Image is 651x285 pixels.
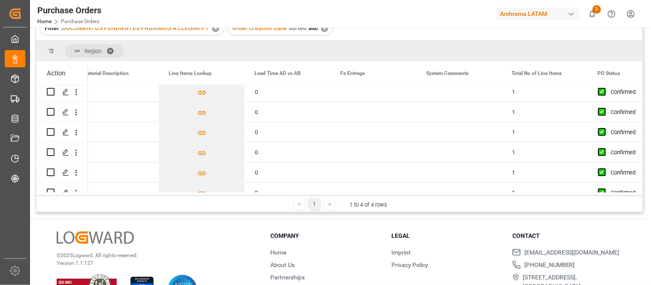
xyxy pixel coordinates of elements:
[57,259,249,267] p: Version 1.1.127
[309,24,318,31] span: asc
[602,4,621,24] button: Help Center
[391,261,428,268] a: Privacy Policy
[512,70,562,76] span: Total No of Line Items
[270,261,295,268] a: About Us
[391,249,411,256] a: Imprint
[36,162,88,183] div: Press SPACE to select this row.
[57,231,134,244] img: Logward Logo
[309,199,320,210] div: 1
[502,183,588,202] div: 1
[37,18,51,24] a: Home
[524,248,620,257] span: [EMAIL_ADDRESS][DOMAIN_NAME]
[502,122,588,142] div: 1
[593,5,601,14] span: 2
[598,70,621,76] span: PO Status
[289,24,306,31] span: sorted
[497,6,583,22] button: Archroma LATAM
[502,162,588,182] div: 1
[245,162,330,182] div: 0
[83,70,129,76] span: Material Description
[245,82,330,102] div: 0
[502,82,588,102] div: 1
[36,183,88,203] div: Press SPACE to select this row.
[270,274,305,281] a: Partnerships
[232,24,287,31] span: Order Creation Date
[270,231,381,240] h3: Company
[340,70,365,76] span: Fe Entrega
[245,122,330,142] div: 0
[212,25,219,32] div: ✕
[254,70,301,76] span: Lead Time AD vs AB
[245,183,330,202] div: 0
[47,69,65,77] div: Action
[245,102,330,122] div: 0
[426,70,469,76] span: System Comments
[37,4,101,17] div: Purchase Orders
[497,8,579,20] div: Archroma LATAM
[62,24,209,31] span: DOCUMENTOS PENDIENTES PRÓXIMOS A LLEGAR PT
[502,142,588,162] div: 1
[583,4,602,24] button: show 2 new notifications
[85,48,101,54] span: Region
[350,201,388,209] div: 1 to 4 of 4 rows
[502,102,588,122] div: 1
[45,24,62,31] span: Filter :
[321,25,328,32] div: ✕
[169,70,212,76] span: Line Items Lookup
[245,142,330,162] div: 0
[270,249,286,256] a: Home
[36,142,88,162] div: Press SPACE to select this row.
[36,82,88,102] div: Press SPACE to select this row.
[391,231,502,240] h3: Legal
[36,122,88,142] div: Press SPACE to select this row.
[57,252,249,259] p: © 2025 Logward. All rights reserved.
[524,261,575,270] span: [PHONE_NUMBER]
[512,231,623,240] h3: Contact
[36,102,88,122] div: Press SPACE to select this row.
